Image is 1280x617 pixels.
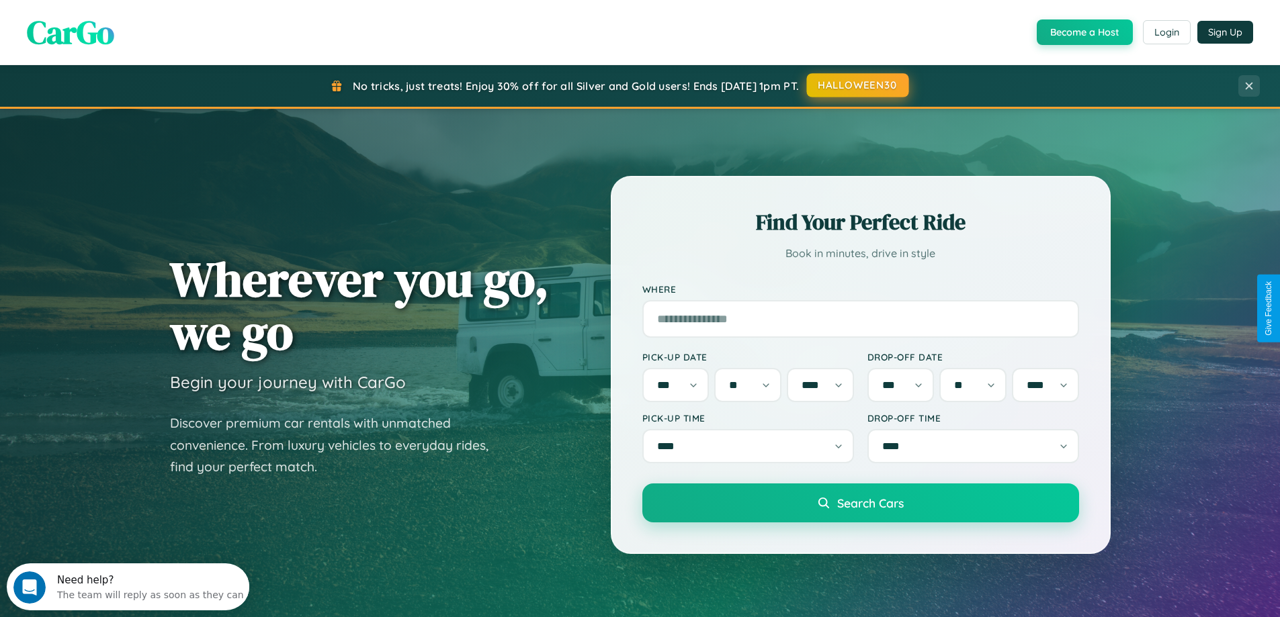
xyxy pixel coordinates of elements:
[353,79,799,93] span: No tricks, just treats! Enjoy 30% off for all Silver and Gold users! Ends [DATE] 1pm PT.
[27,10,114,54] span: CarGo
[642,244,1079,263] p: Book in minutes, drive in style
[837,495,904,510] span: Search Cars
[807,73,909,97] button: HALLOWEEN30
[642,207,1079,237] h2: Find Your Perfect Ride
[1264,281,1273,336] div: Give Feedback
[170,372,406,392] h3: Begin your journey with CarGo
[642,283,1079,295] label: Where
[7,563,249,610] iframe: Intercom live chat discovery launcher
[867,412,1079,424] label: Drop-off Time
[170,412,506,478] p: Discover premium car rentals with unmatched convenience. From luxury vehicles to everyday rides, ...
[867,351,1079,363] label: Drop-off Date
[1143,20,1191,44] button: Login
[5,5,250,42] div: Open Intercom Messenger
[50,22,237,36] div: The team will reply as soon as they can
[50,11,237,22] div: Need help?
[1197,21,1253,44] button: Sign Up
[642,483,1079,522] button: Search Cars
[642,351,854,363] label: Pick-up Date
[170,252,549,359] h1: Wherever you go, we go
[642,412,854,424] label: Pick-up Time
[13,571,46,604] iframe: Intercom live chat
[1037,19,1133,45] button: Become a Host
